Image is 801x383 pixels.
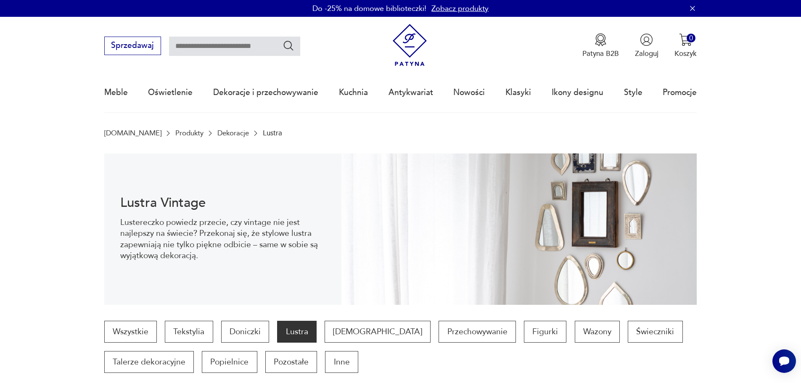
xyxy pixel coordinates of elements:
[575,321,620,343] a: Wazony
[175,129,204,137] a: Produkty
[594,33,607,46] img: Ikona medalu
[687,34,695,42] div: 0
[148,73,193,112] a: Oświetlenie
[263,129,282,137] p: Lustra
[339,73,368,112] a: Kuchnia
[104,43,161,50] a: Sprzedawaj
[104,73,128,112] a: Meble
[772,349,796,373] iframe: Smartsupp widget button
[389,24,431,66] img: Patyna - sklep z meblami i dekoracjami vintage
[674,33,697,58] button: 0Koszyk
[120,217,325,261] p: Lustereczko powiedz przecie, czy vintage nie jest najlepszy na świecie? Przekonaj się, że stylowe...
[202,351,257,373] a: Popielnice
[104,37,161,55] button: Sprzedawaj
[104,351,194,373] a: Talerze dekoracyjne
[453,73,485,112] a: Nowości
[221,321,269,343] a: Doniczki
[165,321,213,343] a: Tekstylia
[635,33,658,58] button: Zaloguj
[120,197,325,209] h1: Lustra Vintage
[674,49,697,58] p: Koszyk
[582,49,619,58] p: Patyna B2B
[640,33,653,46] img: Ikonka użytkownika
[104,321,157,343] a: Wszystkie
[679,33,692,46] img: Ikona koszyka
[628,321,682,343] a: Świeczniki
[389,73,433,112] a: Antykwariat
[624,73,642,112] a: Style
[325,351,358,373] a: Inne
[431,3,489,14] a: Zobacz produkty
[312,3,426,14] p: Do -25% na domowe biblioteczki!
[524,321,566,343] a: Figurki
[663,73,697,112] a: Promocje
[582,33,619,58] button: Patyna B2B
[283,40,295,52] button: Szukaj
[505,73,531,112] a: Klasyki
[277,321,316,343] a: Lustra
[213,73,318,112] a: Dekoracje i przechowywanie
[104,129,161,137] a: [DOMAIN_NAME]
[635,49,658,58] p: Zaloguj
[325,321,431,343] a: [DEMOGRAPHIC_DATA]
[265,351,317,373] a: Pozostałe
[552,73,603,112] a: Ikony designu
[217,129,249,137] a: Dekoracje
[439,321,515,343] a: Przechowywanie
[341,153,697,305] img: Lustra
[582,33,619,58] a: Ikona medaluPatyna B2B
